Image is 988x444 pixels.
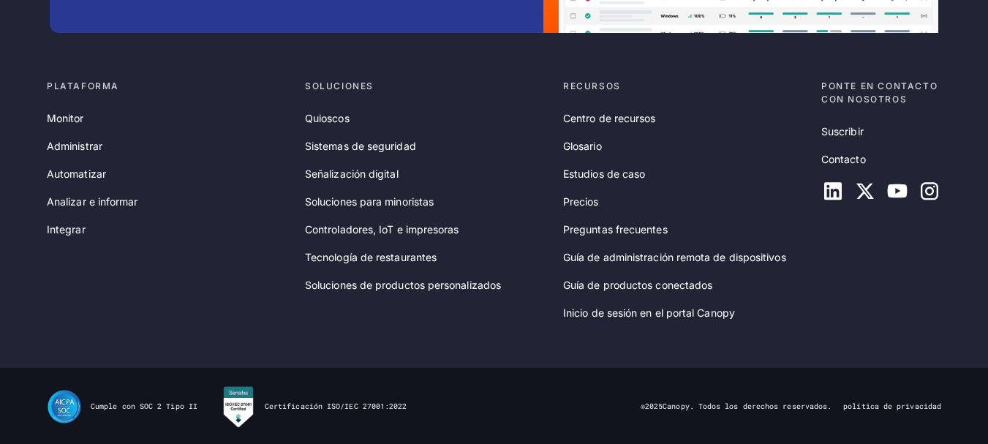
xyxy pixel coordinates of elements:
a: Glosario [563,138,602,154]
a: Inicio de sesión en el portal Canopy [563,305,735,321]
font: Soluciones para minoristas [305,195,434,208]
img: Certificación de conformidad SOC II Tipo II para la gestión remota de dispositivos Canopy [47,389,82,424]
a: Guía de productos conectados [563,277,712,293]
a: Automatizar [47,166,106,182]
font: Inicio de sesión en el portal Canopy [563,306,735,319]
font: Soluciones [305,80,374,91]
font: Suscribir [821,125,864,138]
font: Cumple con SOC 2 Tipo II [91,402,197,411]
font: Tecnología de restaurantes [305,251,437,263]
font: Administrar [47,140,102,152]
a: Tecnología de restaurantes [305,249,437,266]
a: Estudios de caso [563,166,645,182]
a: Administrar [47,138,102,154]
a: Guía de administración remota de dispositivos [563,249,786,266]
a: Señalización digital [305,166,399,182]
font: Automatizar [47,168,106,180]
a: Monitor [47,110,84,127]
font: Canopy. Todos los derechos reservados. [663,402,831,411]
font: Quioscos [305,112,350,124]
font: Recursos [563,80,621,91]
font: Sistemas de seguridad [305,140,416,152]
font: Estudios de caso [563,168,645,180]
font: Glosario [563,140,602,152]
font: Integrar [47,223,86,236]
a: Preguntas frecuentes [563,222,668,238]
font: Señalización digital [305,168,399,180]
a: Controladores, IoT e impresoras [305,222,459,238]
font: Ponte en contacto con nosotros [821,80,938,105]
a: Suscribir [821,124,864,140]
img: Canopy RMM cuenta con la certificación Sensiba para ISO/IEC [221,385,256,428]
font: política de privacidad [843,402,941,411]
font: © [641,402,645,411]
font: Analizar e informar [47,195,138,208]
font: Centro de recursos [563,112,655,124]
a: Precios [563,194,599,210]
font: Soluciones de productos personalizados [305,279,501,291]
a: política de privacidad [843,402,941,412]
a: Contacto [821,151,866,168]
a: Sistemas de seguridad [305,138,416,154]
font: Plataforma [47,80,119,91]
a: Analizar e informar [47,194,138,210]
a: Soluciones de productos personalizados [305,277,501,293]
font: Preguntas frecuentes [563,223,668,236]
font: 2025 [645,402,663,411]
a: Soluciones para minoristas [305,194,434,210]
font: Certificación ISO/IEC 27001:2022 [265,402,407,411]
font: Precios [563,195,599,208]
a: Integrar [47,222,86,238]
font: Monitor [47,112,84,124]
font: Controladores, IoT e impresoras [305,223,459,236]
font: Guía de productos conectados [563,279,712,291]
font: Guía de administración remota de dispositivos [563,251,786,263]
a: Quioscos [305,110,350,127]
a: Centro de recursos [563,110,655,127]
font: Contacto [821,153,866,165]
